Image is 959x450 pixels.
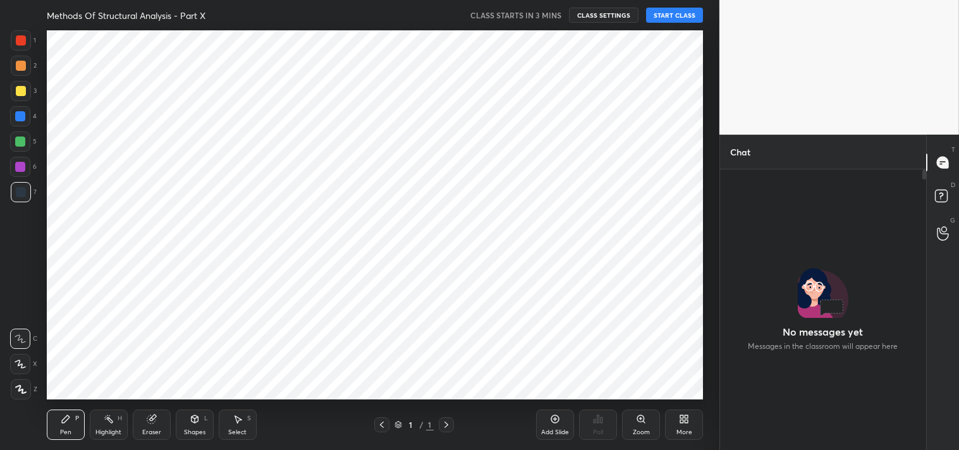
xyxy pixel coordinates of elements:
div: Shapes [184,429,205,435]
div: 4 [10,106,37,126]
div: / [420,421,424,429]
div: S [247,415,251,422]
div: Highlight [95,429,121,435]
h5: CLASS STARTS IN 3 MINS [470,9,561,21]
div: 1 [405,421,417,429]
p: D [951,180,955,190]
div: 3 [11,81,37,101]
div: 1 [426,419,434,430]
button: START CLASS [646,8,703,23]
div: 6 [10,157,37,177]
div: 7 [11,182,37,202]
div: Zoom [633,429,650,435]
div: L [204,415,208,422]
div: H [118,415,122,422]
div: C [10,329,37,349]
div: Eraser [142,429,161,435]
div: P [75,415,79,422]
div: Add Slide [541,429,569,435]
div: Z [11,379,37,399]
div: X [10,354,37,374]
div: 5 [10,131,37,152]
div: 1 [11,30,36,51]
p: G [950,216,955,225]
p: Chat [720,135,760,169]
div: Select [228,429,247,435]
button: CLASS SETTINGS [569,8,638,23]
div: More [676,429,692,435]
p: T [951,145,955,154]
div: 2 [11,56,37,76]
h4: Methods Of Structural Analysis - Part X [47,9,205,21]
div: Pen [60,429,71,435]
